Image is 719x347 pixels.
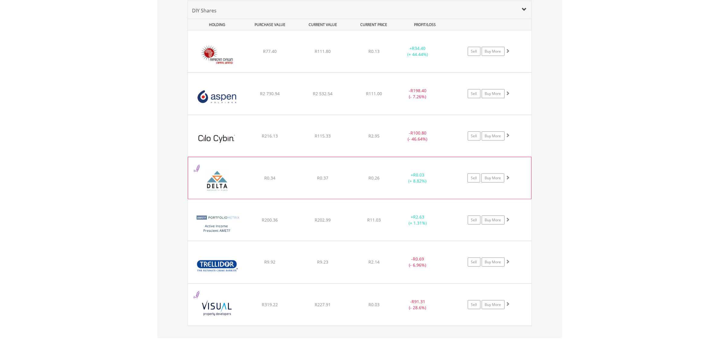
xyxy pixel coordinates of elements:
[482,89,505,98] a: Buy More
[482,131,505,141] a: Buy More
[482,47,505,56] a: Buy More
[395,299,441,311] div: - (- 28.6%)
[482,300,505,309] a: Buy More
[244,19,296,30] div: PURCHASE VALUE
[315,217,331,223] span: R202.99
[262,302,278,307] span: R319.22
[468,300,480,309] a: Sell
[482,258,505,267] a: Buy More
[413,256,424,262] span: R0.69
[410,130,426,136] span: R100.80
[395,88,441,100] div: - (- 7.26%)
[368,175,380,181] span: R0.26
[395,256,441,268] div: - (- 6.96%)
[264,259,275,265] span: R9.92
[264,175,275,181] span: R0.34
[482,216,505,225] a: Buy More
[191,38,243,71] img: EQU.ZA.ADW.png
[410,88,426,93] span: R198.40
[191,80,243,113] img: EQU.ZA.APN.png
[395,130,441,142] div: - (- 46.64%)
[412,299,425,304] span: R91.31
[468,89,480,98] a: Sell
[262,133,278,139] span: R216.13
[191,207,243,239] img: EQU.ZA.PMXINC.png
[468,131,480,141] a: Sell
[315,133,331,139] span: R115.33
[317,175,328,181] span: R0.37
[368,302,380,307] span: R0.03
[315,302,331,307] span: R227.91
[468,47,480,56] a: Sell
[191,249,243,281] img: EQU.ZA.TRL.png
[413,172,424,178] span: R0.03
[192,7,217,14] span: DIY Shares
[191,165,243,197] img: EQU.ZA.DLT.png
[317,259,328,265] span: R9.23
[468,258,480,267] a: Sell
[315,48,331,54] span: R111.80
[368,259,380,265] span: R2.14
[191,291,243,324] img: EQU.ZA.VIS.png
[366,91,382,96] span: R111.00
[191,123,243,155] img: EQU.ZA.CCC.png
[395,172,440,184] div: + (+ 8.82%)
[350,19,398,30] div: CURRENT PRICE
[367,217,381,223] span: R11.03
[188,19,243,30] div: HOLDING
[297,19,349,30] div: CURRENT VALUE
[481,173,504,183] a: Buy More
[412,45,425,51] span: R34.40
[413,214,424,220] span: R2.63
[395,214,441,226] div: + (+ 1.31%)
[260,91,280,96] span: R2 730.94
[313,91,332,96] span: R2 532.54
[263,48,277,54] span: R77.40
[368,48,380,54] span: R0.13
[395,45,441,57] div: + (+ 44.44%)
[467,173,480,183] a: Sell
[399,19,451,30] div: PROFIT/LOSS
[468,216,480,225] a: Sell
[262,217,278,223] span: R200.36
[368,133,380,139] span: R2.95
